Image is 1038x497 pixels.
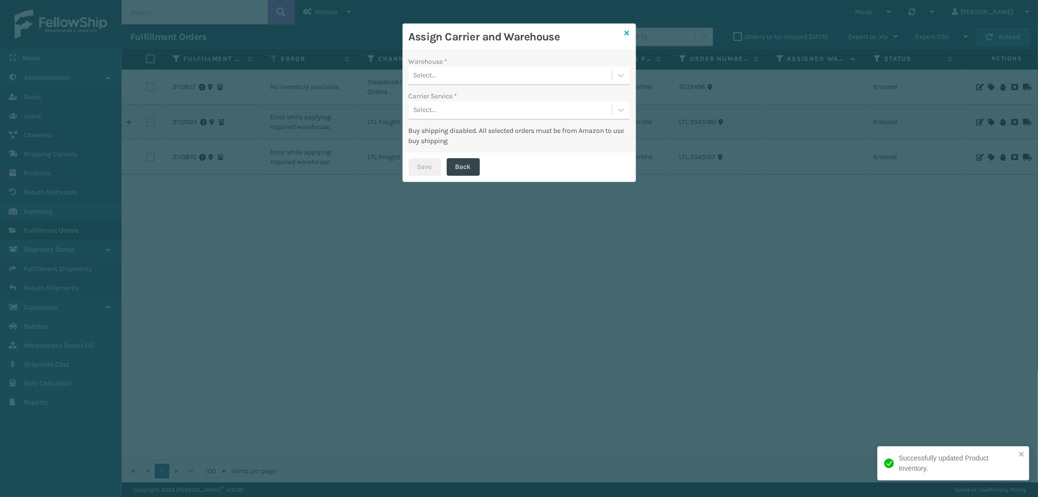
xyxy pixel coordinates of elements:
div: Select... [414,105,437,115]
h3: Assign Carrier and Warehouse [409,30,621,44]
button: Back [447,158,480,176]
div: Successfully updated Product Inventory. [899,453,1016,474]
button: Save [409,158,441,176]
div: Select... [414,71,437,81]
div: Buy shipping disabled. All selected orders must be from Amazon to use buy shipping [409,126,630,146]
label: Warehouse [409,56,448,67]
label: Carrier Service [409,91,457,101]
button: close [1019,450,1025,460]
